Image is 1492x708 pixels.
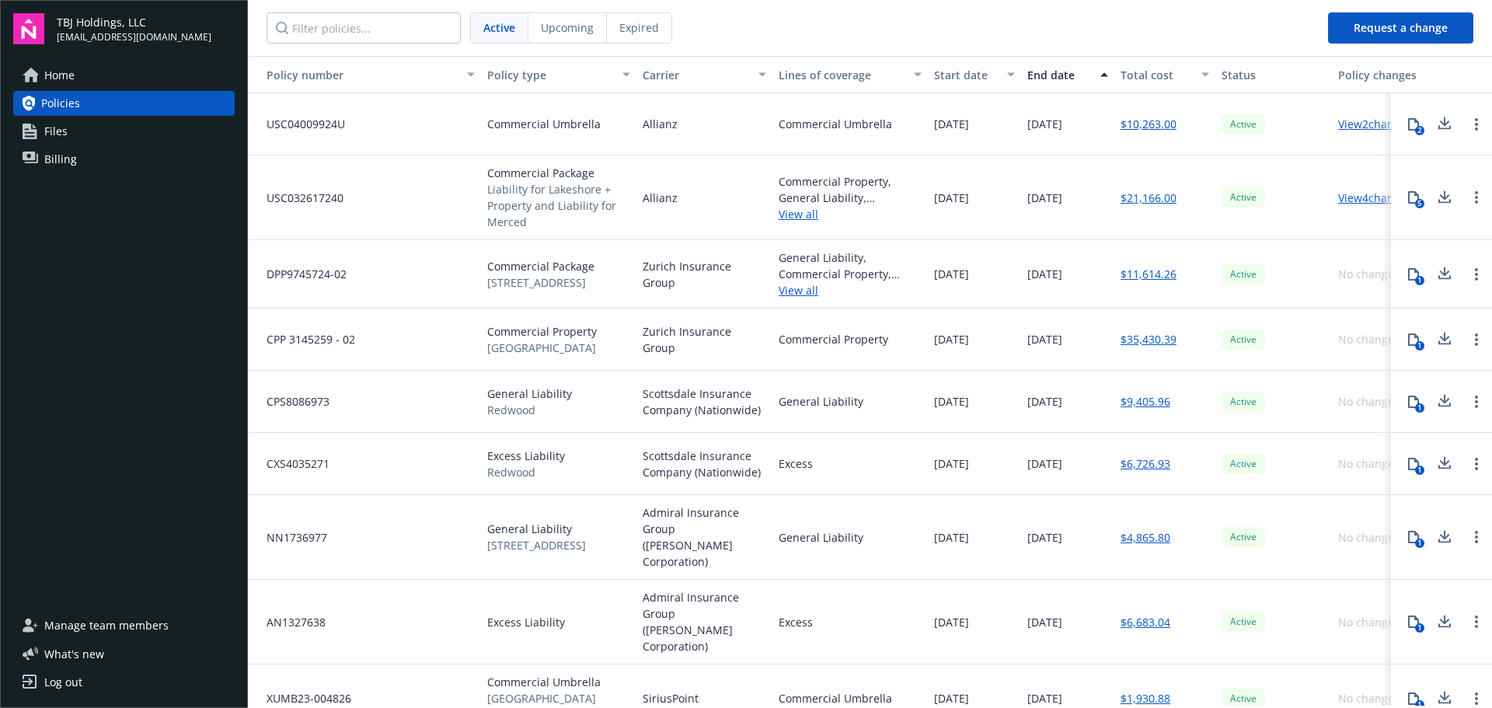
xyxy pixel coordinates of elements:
[934,614,969,630] span: [DATE]
[1338,67,1423,83] div: Policy changes
[487,67,613,83] div: Policy type
[1027,190,1062,206] span: [DATE]
[643,323,766,356] span: Zurich Insurance Group
[1021,56,1114,93] button: End date
[1121,529,1170,546] a: $4,865.80
[13,613,235,638] a: Manage team members
[1114,56,1215,93] button: Total cost
[643,258,766,291] span: Zurich Insurance Group
[1415,276,1424,285] div: 1
[487,116,601,132] span: Commercial Umbrella
[1398,259,1429,290] button: 1
[1027,393,1062,410] span: [DATE]
[1215,56,1332,93] button: Status
[1467,392,1486,411] a: Open options
[487,340,597,356] span: [GEOGRAPHIC_DATA]
[779,173,922,206] div: Commercial Property, General Liability, Commercial Auto Liability
[1332,56,1429,93] button: Policy changes
[1467,612,1486,631] a: Open options
[1121,393,1170,410] a: $9,405.96
[1027,266,1062,282] span: [DATE]
[41,91,80,116] span: Policies
[934,190,969,206] span: [DATE]
[1338,331,1400,347] div: No changes
[1398,521,1429,553] button: 1
[57,13,235,44] button: TBJ Holdings, LLC[EMAIL_ADDRESS][DOMAIN_NAME]
[1228,615,1259,629] span: Active
[254,690,351,706] span: XUMB23-004826
[487,385,572,402] span: General Liability
[1338,117,1412,131] a: View 2 changes
[13,91,235,116] a: Policies
[44,646,104,662] span: What ' s new
[1467,455,1486,473] a: Open options
[1027,116,1062,132] span: [DATE]
[1328,12,1473,44] button: Request a change
[1121,690,1170,706] a: $1,930.88
[1228,117,1259,131] span: Active
[1027,614,1062,630] span: [DATE]
[254,67,458,83] div: Toggle SortBy
[1121,67,1192,83] div: Total cost
[1121,266,1177,282] a: $11,614.26
[1338,529,1400,546] div: No changes
[254,331,355,347] span: CPP 3145259 - 02
[57,14,211,30] span: TBJ Holdings, LLC
[779,529,863,546] div: General Liability
[487,537,586,553] span: [STREET_ADDRESS]
[1398,182,1429,213] button: 5
[1398,324,1429,355] button: 1
[541,19,594,36] span: Upcoming
[254,67,458,83] div: Policy number
[1027,529,1062,546] span: [DATE]
[487,402,572,418] span: Redwood
[487,274,594,291] span: [STREET_ADDRESS]
[643,190,678,206] span: Allianz
[643,589,766,654] span: Admiral Insurance Group ([PERSON_NAME] Corporation)
[487,258,594,274] span: Commercial Package
[1415,403,1424,413] div: 1
[13,147,235,172] a: Billing
[1398,448,1429,480] button: 1
[779,614,813,630] div: Excess
[1222,67,1326,83] div: Status
[13,646,129,662] button: What's new
[643,385,766,418] span: Scottsdale Insurance Company (Nationwide)
[1415,126,1424,135] div: 2
[779,206,922,222] a: View all
[1228,530,1259,544] span: Active
[44,147,77,172] span: Billing
[779,393,863,410] div: General Liability
[44,63,75,88] span: Home
[928,56,1021,93] button: Start date
[779,331,888,347] div: Commercial Property
[44,670,82,695] div: Log out
[254,393,329,410] span: CPS8086973
[254,614,326,630] span: AN1327638
[487,323,597,340] span: Commercial Property
[1415,466,1424,475] div: 1
[1467,265,1486,284] a: Open options
[254,190,343,206] span: USC032617240
[934,331,969,347] span: [DATE]
[1338,266,1400,282] div: No changes
[1338,455,1400,472] div: No changes
[254,455,329,472] span: CXS4035271
[1398,109,1429,140] button: 2
[779,282,922,298] a: View all
[1467,528,1486,546] a: Open options
[487,614,565,630] span: Excess Liability
[934,690,969,706] span: [DATE]
[487,674,630,690] span: Commercial Umbrella
[1228,190,1259,204] span: Active
[254,529,327,546] span: NN1736977
[487,165,630,181] span: Commercial Package
[57,30,211,44] span: [EMAIL_ADDRESS][DOMAIN_NAME]
[44,119,68,144] span: Files
[487,448,565,464] span: Excess Liability
[254,266,347,282] span: DPP9745724-02
[1027,455,1062,472] span: [DATE]
[1228,457,1259,471] span: Active
[1338,690,1400,706] div: No changes
[44,613,169,638] span: Manage team members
